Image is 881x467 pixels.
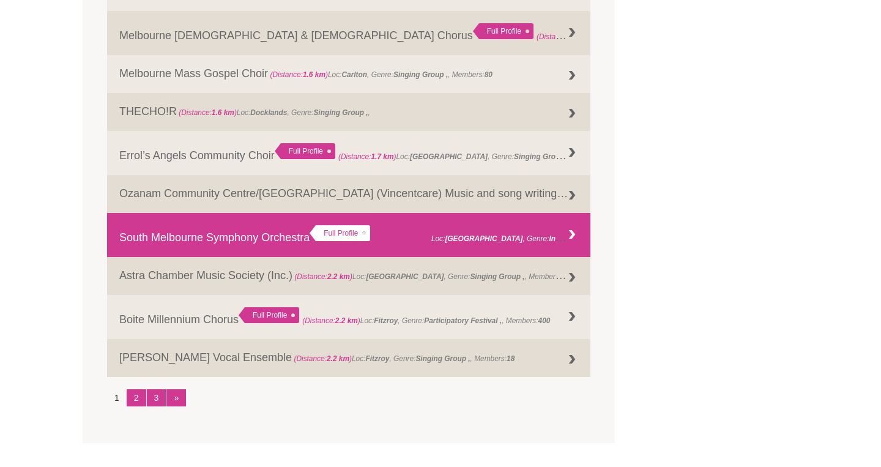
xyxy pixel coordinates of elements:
[250,108,287,117] strong: Docklands
[470,272,524,281] strong: Singing Group ,
[406,234,429,243] strong: 2.0 km
[107,257,590,295] a: Astra Chamber Music Society (Inc.) (Distance:2.2 km)Loc:[GEOGRAPHIC_DATA], Genre:Singing Group ,,...
[270,70,328,79] span: (Distance: )
[239,307,299,323] div: Full Profile
[313,108,368,117] strong: Singing Group ,
[373,231,622,244] span: Loc: , Genre: ,
[338,152,396,161] span: (Distance: )
[179,108,237,117] span: (Distance: )
[302,316,550,325] span: Loc: , Genre: , Members:
[373,234,431,243] span: (Distance: )
[268,70,493,79] span: Loc: , Genre: , Members:
[107,389,127,406] li: 1
[514,149,568,162] strong: Singing Group ,
[338,149,613,162] span: Loc: , Genre: , Members:
[107,339,590,377] a: [PERSON_NAME] Vocal Ensemble (Distance:2.2 km)Loc:Fitzroy, Genre:Singing Group ,, Members:18
[424,316,502,325] strong: Participatory Festival ,
[445,234,522,243] strong: [GEOGRAPHIC_DATA]
[327,354,349,363] strong: 2.2 km
[537,29,595,42] span: (Distance: )
[177,108,370,117] span: Loc: , Genre: ,
[374,316,398,325] strong: Fitzroy
[335,316,358,325] strong: 2.2 km
[485,70,493,79] strong: 80
[292,354,515,363] span: Loc: , Genre: , Members:
[473,23,533,39] div: Full Profile
[107,213,590,257] a: South Melbourne Symphony Orchestra Full Profile (Distance:2.0 km)Loc:[GEOGRAPHIC_DATA], Genre:Ins...
[415,354,470,363] strong: Singing Group ,
[537,29,732,42] span: Loc: , Genre: ,
[310,225,370,241] div: Full Profile
[294,354,352,363] span: (Distance: )
[127,389,146,406] a: 2
[410,152,488,161] strong: [GEOGRAPHIC_DATA]
[107,93,590,131] a: THECHO!R (Distance:1.6 km)Loc:Docklands, Genre:Singing Group ,,
[366,272,444,281] strong: [GEOGRAPHIC_DATA]
[302,316,360,325] span: (Distance: )
[538,316,551,325] strong: 400
[107,175,590,213] a: Ozanam Community Centre/[GEOGRAPHIC_DATA] (Vincentcare) Music and song writing therapy groups
[294,272,352,281] span: (Distance: )
[549,231,620,244] strong: Instrumental Group ,
[303,70,325,79] strong: 1.6 km
[107,295,590,339] a: Boite Millennium Chorus Full Profile (Distance:2.2 km)Loc:Fitzroy, Genre:Participatory Festival ,...
[107,11,590,55] a: Melbourne [DEMOGRAPHIC_DATA] & [DEMOGRAPHIC_DATA] Chorus Full Profile (Distance:1.6 km)Loc:, Genre:,
[107,131,590,175] a: Errol’s Angels Community Choir Full Profile (Distance:1.7 km)Loc:[GEOGRAPHIC_DATA], Genre:Singing...
[393,70,448,79] strong: Singing Group ,
[327,272,350,281] strong: 2.2 km
[147,389,166,406] a: 3
[341,70,367,79] strong: Carlton
[292,269,626,282] span: Loc: , Genre: , Members:
[371,152,393,161] strong: 1.7 km
[107,55,590,93] a: Melbourne Mass Gospel Choir (Distance:1.6 km)Loc:Carlton, Genre:Singing Group ,, Members:80
[275,143,335,159] div: Full Profile
[365,354,389,363] strong: Fitzroy
[166,389,186,406] a: »
[507,354,515,363] strong: 18
[212,108,234,117] strong: 1.6 km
